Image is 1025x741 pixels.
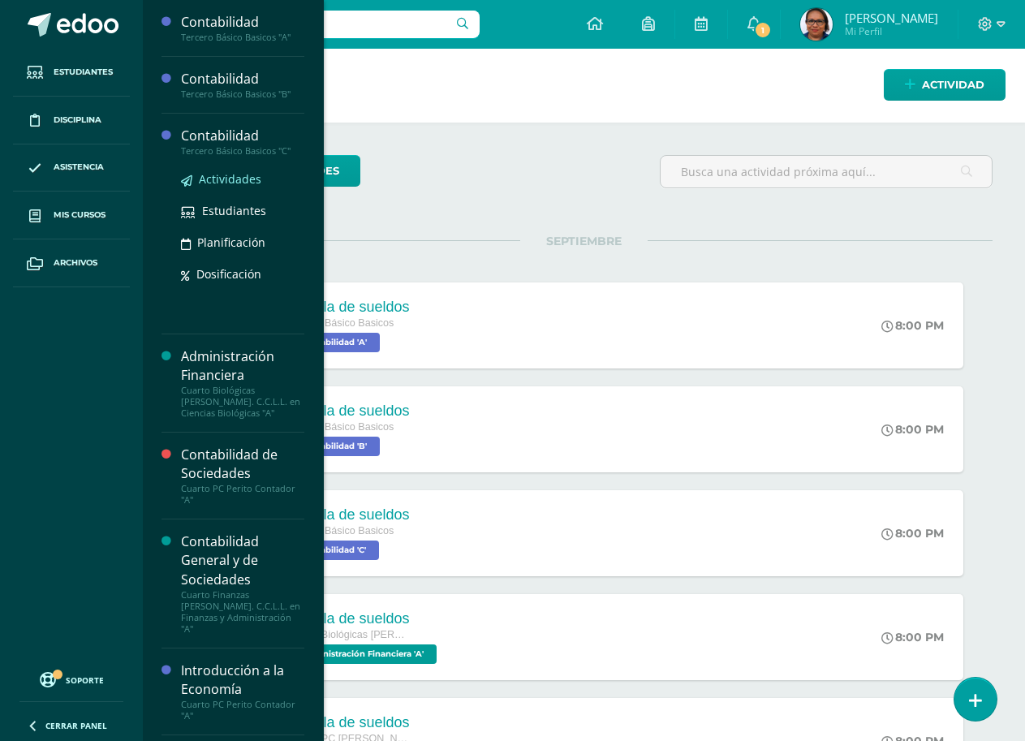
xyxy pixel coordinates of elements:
[54,209,106,222] span: Mis cursos
[181,483,304,506] div: Cuarto PC Perito Contador "A"
[922,70,984,100] span: Actividad
[181,233,304,252] a: Planificación
[181,661,304,722] a: Introducción a la EconomíaCuarto PC Perito Contador "A"
[13,49,130,97] a: Estudiantes
[287,437,380,456] span: Contabilidad 'B'
[881,318,944,333] div: 8:00 PM
[181,201,304,220] a: Estudiantes
[54,161,104,174] span: Asistencia
[287,506,409,523] div: Planilla de sueldos
[181,145,304,157] div: Tercero Básico Basicos "C"
[287,610,441,627] div: Planilla de sueldos
[54,66,113,79] span: Estudiantes
[181,385,304,419] div: Cuarto Biológicas [PERSON_NAME]. C.C.L.L. en Ciencias Biológicas "A"
[181,70,304,88] div: Contabilidad
[881,422,944,437] div: 8:00 PM
[287,644,437,664] span: Administración Financiera 'A'
[197,235,265,250] span: Planificación
[181,13,304,43] a: ContabilidadTercero Básico Basicos "A"
[13,144,130,192] a: Asistencia
[181,13,304,32] div: Contabilidad
[287,714,447,731] div: Planilla de sueldos
[181,532,304,634] a: Contabilidad General y de SociedadesCuarto Finanzas [PERSON_NAME]. C.C.L.L. en Finanzas y Adminis...
[287,333,380,352] span: Contabilidad 'A'
[13,239,130,287] a: Archivos
[520,234,648,248] span: SEPTIEMBRE
[181,661,304,699] div: Introducción a la Economía
[287,421,394,433] span: Tercero Básico Basicos
[162,49,1006,123] h1: Actividades
[196,266,261,282] span: Dosificación
[181,589,304,635] div: Cuarto Finanzas [PERSON_NAME]. C.C.L.L. en Finanzas y Administración "A"
[287,629,409,640] span: Cuarto Biológicas [PERSON_NAME]. C.C.L.L. en Ciencias Biológicas
[54,114,101,127] span: Disciplina
[754,21,772,39] span: 1
[13,192,130,239] a: Mis cursos
[54,256,97,269] span: Archivos
[845,10,938,26] span: [PERSON_NAME]
[881,526,944,541] div: 8:00 PM
[13,97,130,144] a: Disciplina
[181,699,304,722] div: Cuarto PC Perito Contador "A"
[181,347,304,385] div: Administración Financiera
[181,127,304,145] div: Contabilidad
[884,69,1006,101] a: Actividad
[181,265,304,283] a: Dosificación
[287,403,409,420] div: Planilla de sueldos
[287,317,394,329] span: Tercero Básico Basicos
[181,70,304,100] a: ContabilidadTercero Básico Basicos "B"
[181,532,304,588] div: Contabilidad General y de Sociedades
[181,347,304,419] a: Administración FinancieraCuarto Biológicas [PERSON_NAME]. C.C.L.L. en Ciencias Biológicas "A"
[181,127,304,157] a: ContabilidadTercero Básico Basicos "C"
[881,630,944,644] div: 8:00 PM
[800,8,833,41] img: 0db91d0802713074fb0c9de2dd01ee27.png
[845,24,938,38] span: Mi Perfil
[287,299,409,316] div: Planilla de sueldos
[287,525,394,536] span: Tercero Básico Basicos
[45,720,107,731] span: Cerrar panel
[181,446,304,483] div: Contabilidad de Sociedades
[19,668,123,690] a: Soporte
[202,203,266,218] span: Estudiantes
[181,88,304,100] div: Tercero Básico Basicos "B"
[181,170,304,188] a: Actividades
[661,156,992,187] input: Busca una actividad próxima aquí...
[181,32,304,43] div: Tercero Básico Basicos "A"
[199,171,261,187] span: Actividades
[287,541,379,560] span: Contabilidad 'C'
[66,674,104,686] span: Soporte
[181,446,304,506] a: Contabilidad de SociedadesCuarto PC Perito Contador "A"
